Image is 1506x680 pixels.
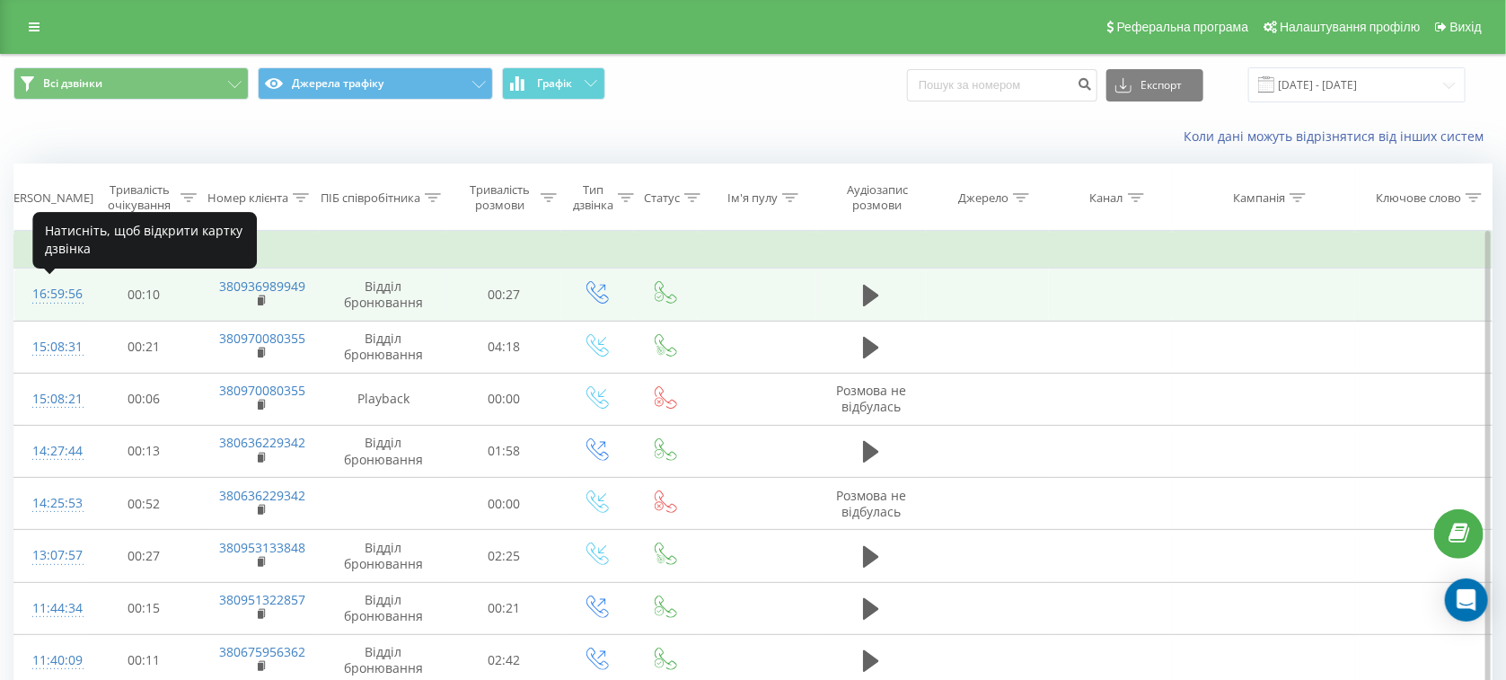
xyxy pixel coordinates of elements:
[43,76,102,91] span: Всі дзвінки
[219,278,305,295] a: 380936989949
[321,190,420,206] div: ПІБ співробітника
[447,582,561,634] td: 00:21
[1117,20,1249,34] span: Реферальна програма
[644,190,680,206] div: Статус
[258,67,493,100] button: Джерела трафіку
[219,330,305,347] a: 380970080355
[832,182,921,213] div: Аудіозапис розмови
[32,434,69,469] div: 14:27:44
[447,425,561,477] td: 01:58
[447,373,561,425] td: 00:00
[219,591,305,608] a: 380951322857
[573,182,613,213] div: Тип дзвінка
[103,182,176,213] div: Тривалість очікування
[1090,190,1123,206] div: Канал
[320,269,447,321] td: Відділ бронювання
[958,190,1008,206] div: Джерело
[32,382,69,417] div: 15:08:21
[1450,20,1482,34] span: Вихід
[87,373,201,425] td: 00:06
[3,190,93,206] div: [PERSON_NAME]
[13,67,249,100] button: Всі дзвінки
[447,530,561,582] td: 02:25
[219,382,305,399] a: 380970080355
[32,212,257,269] div: Натисніть, щоб відкрити картку дзвінка
[1280,20,1420,34] span: Налаштування профілю
[320,425,447,477] td: Відділ бронювання
[87,582,201,634] td: 00:15
[1445,578,1488,622] div: Open Intercom Messenger
[32,277,69,312] div: 16:59:56
[1376,190,1461,206] div: Ключове слово
[320,321,447,373] td: Відділ бронювання
[537,77,572,90] span: Графік
[320,373,447,425] td: Playback
[219,643,305,660] a: 380675956362
[320,530,447,582] td: Відділ бронювання
[1106,69,1203,102] button: Експорт
[836,487,906,520] span: Розмова не відбулась
[87,269,201,321] td: 00:10
[447,478,561,530] td: 00:00
[219,487,305,504] a: 380636229342
[320,582,447,634] td: Відділ бронювання
[32,486,69,521] div: 14:25:53
[14,233,1493,269] td: Сьогодні
[1233,190,1285,206] div: Кампанія
[502,67,605,100] button: Графік
[87,530,201,582] td: 00:27
[447,321,561,373] td: 04:18
[907,69,1097,102] input: Пошук за номером
[32,330,69,365] div: 15:08:31
[219,539,305,556] a: 380953133848
[32,538,69,573] div: 13:07:57
[32,643,69,678] div: 11:40:09
[87,425,201,477] td: 00:13
[207,190,288,206] div: Номер клієнта
[463,182,536,213] div: Тривалість розмови
[1184,128,1493,145] a: Коли дані можуть відрізнятися вiд інших систем
[727,190,778,206] div: Ім'я пулу
[836,382,906,415] span: Розмова не відбулась
[87,478,201,530] td: 00:52
[87,321,201,373] td: 00:21
[32,591,69,626] div: 11:44:34
[447,269,561,321] td: 00:27
[219,434,305,451] a: 380636229342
